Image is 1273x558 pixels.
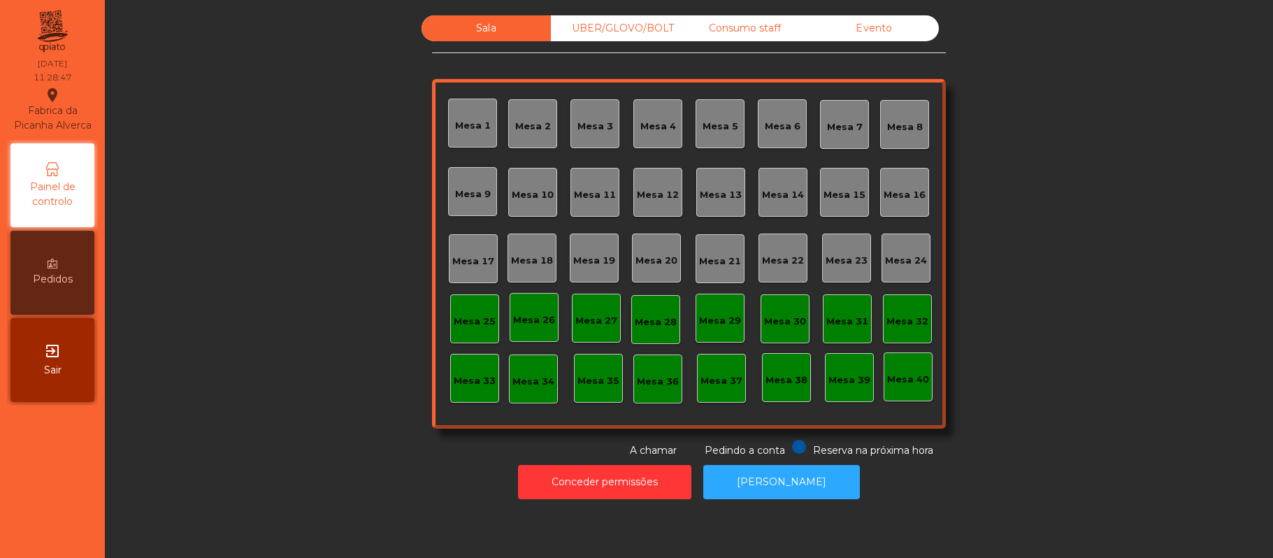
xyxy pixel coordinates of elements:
button: Conceder permissões [518,465,691,499]
div: Mesa 7 [827,120,863,134]
div: Mesa 33 [454,374,496,388]
span: Painel de controlo [14,180,91,209]
span: Sair [44,363,62,378]
div: Mesa 13 [700,188,742,202]
div: Mesa 17 [452,255,494,269]
div: Mesa 8 [887,120,923,134]
img: qpiato [35,7,69,56]
div: Mesa 27 [575,314,617,328]
div: Mesa 29 [699,314,741,328]
div: Mesa 15 [824,188,865,202]
div: Fabrica da Picanha Alverca [11,87,94,133]
div: 11:28:47 [34,71,71,84]
span: A chamar [630,444,677,457]
div: Mesa 23 [826,254,868,268]
div: Mesa 10 [512,188,554,202]
span: Pedindo a conta [705,444,785,457]
div: Mesa 1 [455,119,491,133]
div: Mesa 11 [574,188,616,202]
div: Consumo staff [680,15,810,41]
div: Evento [810,15,939,41]
div: Mesa 24 [885,254,927,268]
i: location_on [44,87,61,103]
div: Mesa 32 [886,315,928,329]
div: Mesa 21 [699,255,741,269]
div: Mesa 30 [764,315,806,329]
div: Mesa 12 [637,188,679,202]
div: Mesa 3 [577,120,613,134]
div: Mesa 5 [703,120,738,134]
div: Mesa 9 [455,187,491,201]
div: Mesa 36 [637,375,679,389]
div: Mesa 35 [577,374,619,388]
div: Mesa 19 [573,254,615,268]
div: Mesa 37 [700,374,742,388]
div: Mesa 6 [765,120,800,134]
div: Mesa 20 [635,254,677,268]
div: Sala [422,15,551,41]
span: Pedidos [33,272,73,287]
div: Mesa 4 [640,120,676,134]
div: Mesa 16 [884,188,926,202]
div: Mesa 34 [512,375,554,389]
button: [PERSON_NAME] [703,465,860,499]
div: Mesa 26 [513,313,555,327]
div: Mesa 2 [515,120,551,134]
div: Mesa 22 [762,254,804,268]
span: Reserva na próxima hora [813,444,933,457]
div: Mesa 39 [828,373,870,387]
div: Mesa 18 [511,254,553,268]
div: UBER/GLOVO/BOLT [551,15,680,41]
div: Mesa 31 [826,315,868,329]
div: Mesa 38 [765,373,807,387]
div: Mesa 25 [454,315,496,329]
div: [DATE] [38,57,67,70]
div: Mesa 40 [887,373,929,387]
div: Mesa 14 [762,188,804,202]
div: Mesa 28 [635,315,677,329]
i: exit_to_app [44,343,61,359]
